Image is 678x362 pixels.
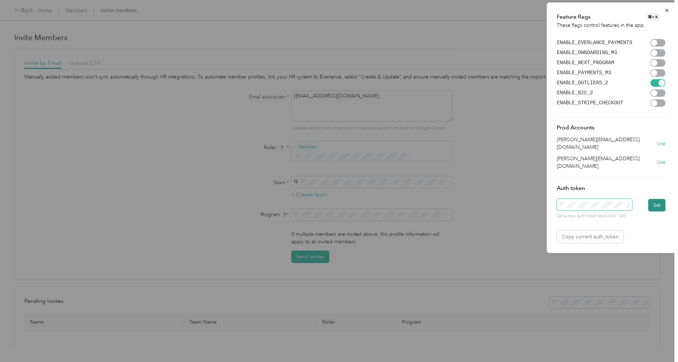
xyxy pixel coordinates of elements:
[557,185,585,191] span: Auth token
[657,140,665,147] button: Use
[657,158,665,166] button: Use
[557,13,590,22] span: Feature flags
[557,22,665,29] p: These flags control features in the app.
[638,322,678,362] iframe: Everlance-gr Chat Button Frame
[647,13,659,21] span: ⌘ + K
[557,40,632,46] code: ENABLE_EVERLANCE_PAYMENTS
[557,124,594,131] span: Prod Accounts
[557,70,611,76] code: ENABLE_PAYMENTS_M3
[557,90,593,96] code: ENABLE_B2C_2
[648,199,665,211] button: Set
[557,100,623,106] code: ENABLE_STRIPE_CHECKOUT
[557,50,617,56] code: ENABLE_ONBOARDING_M3
[557,136,657,151] p: [PERSON_NAME][EMAIL_ADDRESS][DOMAIN_NAME]
[557,213,632,219] p: Set a new auth token and click "Set"
[557,230,623,243] button: Copy current auth_token
[557,80,608,86] code: ENABLE_OUTLIERS_2
[557,155,657,170] p: [PERSON_NAME][EMAIL_ADDRESS][DOMAIN_NAME]
[557,60,614,66] code: ENABLE_NEXT_PROGRAM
